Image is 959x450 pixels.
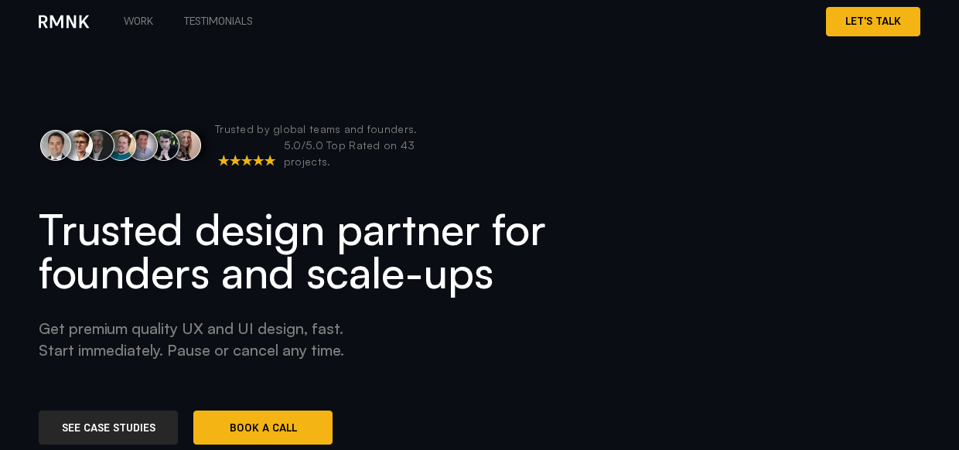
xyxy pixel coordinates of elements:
p: Trusted by global teams and founders. [215,121,417,137]
a: Work [108,8,169,36]
h1: Trusted design partner for founders and scale-ups [39,206,568,293]
a: Book A Call [193,411,333,445]
a: Let's Talk [826,7,920,36]
p: Get premium quality UX and UI design, fast. Start immediately. Pause or cancel any time. [39,318,379,361]
span: Book A Call [230,422,297,433]
a: See Case Studies [39,411,178,445]
p: 5.0/5.0 Top Rated on 43 projects. [284,137,462,169]
img: client-portraits-hero-alt [39,122,215,169]
nav: Menu [108,8,268,36]
span: Let's Talk [845,15,901,26]
a: Testimonials [169,8,268,36]
span: See Case Studies [62,422,155,433]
